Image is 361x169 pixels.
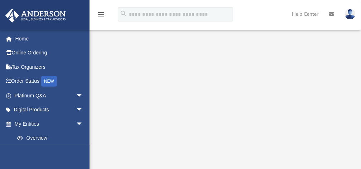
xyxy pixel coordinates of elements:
a: Overview [10,131,94,145]
a: Digital Productsarrow_drop_down [5,103,94,117]
a: Home [5,32,94,46]
a: My Entitiesarrow_drop_down [5,117,94,131]
span: arrow_drop_down [76,88,90,103]
i: menu [97,10,105,19]
img: Anderson Advisors Platinum Portal [3,9,68,23]
img: User Pic [345,9,356,19]
a: Online Ordering [5,46,94,60]
a: Order StatusNEW [5,74,94,89]
i: search [120,10,127,18]
a: Tax Organizers [5,60,94,74]
span: arrow_drop_down [76,103,90,117]
a: menu [97,14,105,19]
div: NEW [41,76,57,87]
span: arrow_drop_down [76,117,90,131]
a: Platinum Q&Aarrow_drop_down [5,88,94,103]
